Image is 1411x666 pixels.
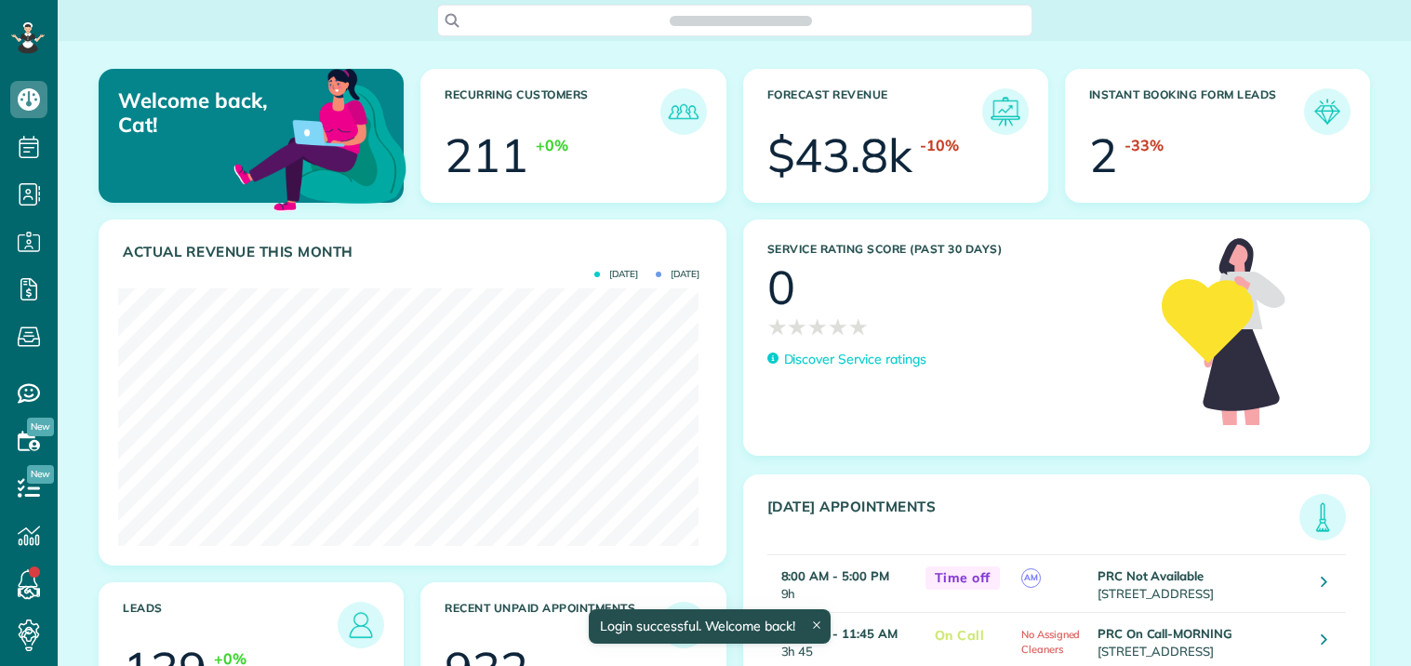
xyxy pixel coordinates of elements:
[665,606,702,644] img: icon_unpaid_appointments-47b8ce3997adf2238b356f14209ab4cced10bd1f174958f3ca8f1d0dd7fffeee.png
[1098,626,1232,641] strong: PRC On Call-MORNING
[767,264,795,311] div: 0
[781,626,898,641] strong: 8:00 AM - 11:45 AM
[656,270,699,279] span: [DATE]
[767,243,1144,256] h3: Service Rating score (past 30 days)
[925,624,994,647] span: On Call
[787,311,807,343] span: ★
[445,88,659,135] h3: Recurring Customers
[784,350,926,369] p: Discover Service ratings
[118,88,304,138] p: Welcome back, Cat!
[342,606,379,644] img: icon_leads-1bed01f49abd5b7fead27621c3d59655bb73ed531f8eeb49469d10e621d6b896.png
[807,311,828,343] span: ★
[767,132,913,179] div: $43.8k
[27,465,54,484] span: New
[123,602,338,648] h3: Leads
[1089,132,1117,179] div: 2
[1309,93,1346,130] img: icon_form_leads-04211a6a04a5b2264e4ee56bc0799ec3eb69b7e499cbb523a139df1d13a81ae0.png
[688,11,793,30] span: Search ZenMaid…
[767,555,916,613] td: 9h
[665,93,702,130] img: icon_recurring_customers-cf858462ba22bcd05b5a5880d41d6543d210077de5bb9ebc9590e49fd87d84ed.png
[920,135,959,156] div: -10%
[767,311,788,343] span: ★
[987,93,1024,130] img: icon_forecast_revenue-8c13a41c7ed35a8dcfafea3cbb826a0462acb37728057bba2d056411b612bbbe.png
[536,135,568,156] div: +0%
[767,350,926,369] a: Discover Service ratings
[1021,568,1041,588] span: AM
[828,311,848,343] span: ★
[1093,555,1308,613] td: [STREET_ADDRESS]
[1021,628,1081,656] span: No Assigned Cleaners
[123,244,707,260] h3: Actual Revenue this month
[767,499,1300,540] h3: [DATE] Appointments
[1089,88,1304,135] h3: Instant Booking Form Leads
[1125,135,1164,156] div: -33%
[1304,499,1341,536] img: icon_todays_appointments-901f7ab196bb0bea1936b74009e4eb5ffbc2d2711fa7634e0d609ed5ef32b18b.png
[230,47,410,228] img: dashboard_welcome-42a62b7d889689a78055ac9021e634bf52bae3f8056760290aed330b23ab8690.png
[767,88,982,135] h3: Forecast Revenue
[925,566,1000,590] span: Time off
[589,609,831,644] div: Login successful. Welcome back!
[445,132,528,179] div: 211
[27,418,54,436] span: New
[1098,568,1204,583] strong: PRC Not Available
[781,568,889,583] strong: 8:00 AM - 5:00 PM
[445,602,659,648] h3: Recent unpaid appointments
[848,311,869,343] span: ★
[594,270,638,279] span: [DATE]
